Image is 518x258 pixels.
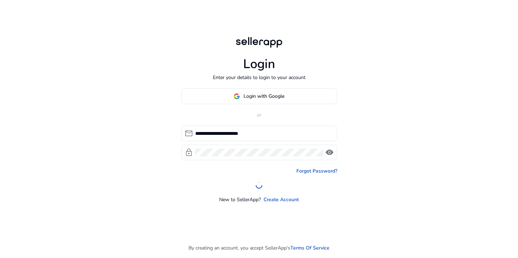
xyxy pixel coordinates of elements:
[290,244,329,252] a: Terms Of Service
[296,167,337,175] a: Forgot Password?
[243,56,275,72] h1: Login
[181,111,337,119] p: or
[264,196,299,203] a: Create Account
[185,148,193,157] span: lock
[219,196,261,203] p: New to SellerApp?
[213,74,306,81] p: Enter your details to login to your account
[243,92,284,100] span: Login with Google
[181,88,337,104] button: Login with Google
[185,129,193,138] span: mail
[234,93,240,100] img: google-logo.svg
[325,148,334,157] span: visibility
